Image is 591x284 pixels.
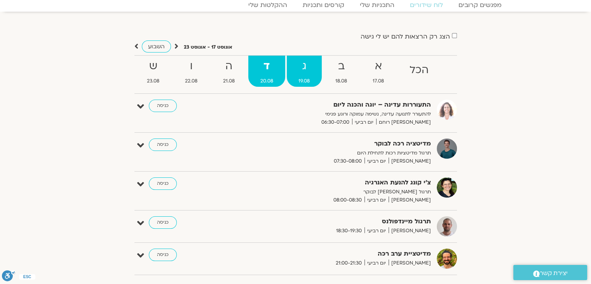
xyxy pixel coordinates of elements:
[173,77,209,85] span: 22.08
[333,227,364,235] span: 18:30-19:30
[540,268,568,279] span: יצירת קשר
[287,56,322,87] a: ג19.08
[402,1,451,9] a: לוח שידורים
[389,196,431,204] span: [PERSON_NAME]
[397,56,441,87] a: הכל
[364,227,389,235] span: יום רביעי
[333,259,364,267] span: 21:00-21:30
[361,56,396,87] a: א17.08
[323,58,359,75] strong: ב
[148,43,165,50] span: השבוע
[149,216,177,229] a: כניסה
[241,249,431,259] strong: מדיטציית ערב רכה
[173,56,209,87] a: ו22.08
[331,196,364,204] span: 08:00-08:30
[287,77,322,85] span: 19.08
[287,58,322,75] strong: ג
[135,77,172,85] span: 23.08
[211,58,247,75] strong: ה
[397,61,441,79] strong: הכל
[149,177,177,190] a: כניסה
[241,1,295,9] a: ההקלטות שלי
[364,196,389,204] span: יום רביעי
[319,118,352,126] span: 06:30-07:00
[364,157,389,165] span: יום רביעי
[323,77,359,85] span: 18.08
[241,188,431,196] p: תרגול [PERSON_NAME] לבוקר
[142,40,171,53] a: השבוע
[331,157,364,165] span: 07:30-08:00
[352,1,402,9] a: התכניות שלי
[241,149,431,157] p: תרגול מדיטציות רכות לתחילת היום
[248,77,285,85] span: 20.08
[364,259,389,267] span: יום רביעי
[149,249,177,261] a: כניסה
[295,1,352,9] a: קורסים ותכניות
[248,58,285,75] strong: ד
[184,43,232,51] p: אוגוסט 17 - אוגוסט 23
[241,177,431,188] strong: צ'י קונג להנעת האנרגיה
[248,56,285,87] a: ד20.08
[149,100,177,112] a: כניסה
[135,56,172,87] a: ש23.08
[389,227,431,235] span: [PERSON_NAME]
[376,118,431,126] span: [PERSON_NAME] רוחם
[82,1,509,9] nav: Menu
[241,110,431,118] p: להתעורר לתנועה עדינה, נשימה עמוקה ורוגע פנימי
[211,56,247,87] a: ה21.08
[361,58,396,75] strong: א
[323,56,359,87] a: ב18.08
[241,216,431,227] strong: תרגול מיינדפולנס
[173,58,209,75] strong: ו
[389,259,431,267] span: [PERSON_NAME]
[211,77,247,85] span: 21.08
[389,157,431,165] span: [PERSON_NAME]
[241,138,431,149] strong: מדיטציה רכה לבוקר
[149,138,177,151] a: כניסה
[451,1,509,9] a: מפגשים קרובים
[352,118,376,126] span: יום רביעי
[135,58,172,75] strong: ש
[361,33,450,40] label: הצג רק הרצאות להם יש לי גישה
[241,100,431,110] strong: התעוררות עדינה – יוגה והכנה ליום
[513,265,587,280] a: יצירת קשר
[361,77,396,85] span: 17.08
